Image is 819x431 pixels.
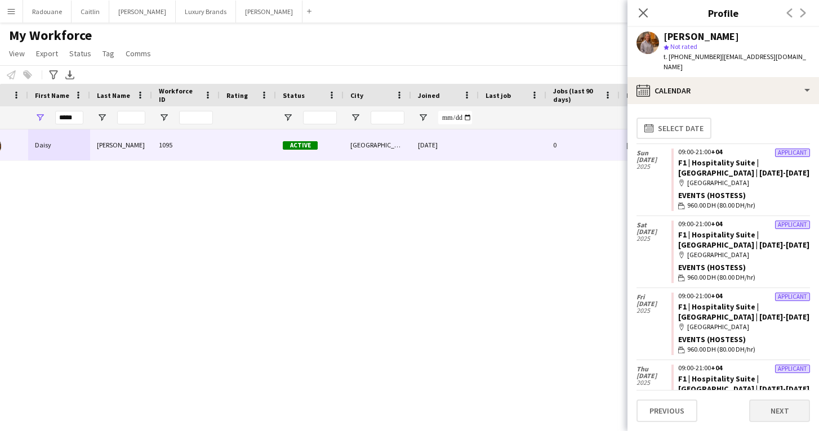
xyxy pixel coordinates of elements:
div: Daisy [28,129,90,160]
button: [PERSON_NAME] [236,1,302,23]
div: 0 [546,129,620,160]
div: Applicant [775,365,810,373]
button: Open Filter Menu [350,113,360,123]
a: F1 | Hospitality Suite | [GEOGRAPHIC_DATA] | [DATE]-[DATE] [678,374,809,394]
span: t. [PHONE_NUMBER] [664,52,722,61]
h3: Profile [627,6,819,20]
input: First Name Filter Input [55,111,83,124]
span: Status [69,48,91,59]
input: Last Name Filter Input [117,111,145,124]
span: Active [283,141,318,150]
span: Sat [636,222,671,228]
div: [PERSON_NAME] [664,32,739,42]
a: Tag [98,46,119,61]
button: Open Filter Menu [35,113,45,123]
a: F1 | Hospitality Suite | [GEOGRAPHIC_DATA] | [DATE]-[DATE] [678,230,809,250]
div: Events (Hostess) [678,262,810,272]
span: Sun [636,150,671,156]
span: Tag [103,48,114,59]
div: 1095 [152,129,220,160]
span: +04 [711,219,722,228]
button: [PERSON_NAME] [109,1,176,23]
div: 09:00-21:00 [678,221,810,227]
div: 09:00-21:00 [678,293,810,299]
div: [GEOGRAPHIC_DATA] [678,178,810,188]
div: [GEOGRAPHIC_DATA] [678,322,810,332]
span: Comms [126,48,151,59]
a: Comms [121,46,155,61]
span: City [350,91,363,100]
span: My Workforce [9,27,92,44]
div: [DATE] [411,129,479,160]
span: Last job [486,91,511,100]
span: Joined [418,91,440,100]
span: 2025 [636,379,671,386]
span: Rating [226,91,248,100]
span: 960.00 DH (80.00 DH/hr) [687,344,755,354]
button: Open Filter Menu [626,113,636,123]
a: F1 | Hospitality Suite | [GEOGRAPHIC_DATA] | [DATE]-[DATE] [678,158,809,178]
div: 09:00-21:00 [678,149,810,155]
span: +04 [711,363,722,372]
span: Jobs (last 90 days) [553,87,599,104]
button: Open Filter Menu [159,113,169,123]
div: Events (Hostess) [678,190,810,200]
span: View [9,48,25,59]
span: +04 [711,291,722,300]
button: Open Filter Menu [283,113,293,123]
button: Radouane [23,1,72,23]
span: Status [283,91,305,100]
span: [DATE] [636,300,671,307]
button: Select date [636,118,711,139]
div: 09:00-21:00 [678,365,810,371]
div: Applicant [775,221,810,229]
button: Open Filter Menu [97,113,107,123]
span: Not rated [670,42,697,51]
span: Email [626,91,644,100]
span: 2025 [636,163,671,170]
a: Status [65,46,96,61]
button: Caitlin [72,1,109,23]
input: Joined Filter Input [438,111,472,124]
a: Export [32,46,63,61]
button: Next [749,399,810,422]
div: Events (Hostess) [678,334,810,344]
input: Workforce ID Filter Input [179,111,213,124]
span: +04 [711,147,722,156]
span: 960.00 DH (80.00 DH/hr) [687,200,755,210]
span: | [EMAIL_ADDRESS][DOMAIN_NAME] [664,52,806,71]
span: [DATE] [636,156,671,163]
input: City Filter Input [371,111,404,124]
span: Workforce ID [159,87,199,104]
span: Last Name [97,91,130,100]
app-action-btn: Export XLSX [63,68,77,82]
span: Fri [636,294,671,300]
div: [PERSON_NAME] [90,129,152,160]
span: 2025 [636,307,671,314]
span: 2025 [636,235,671,242]
div: Calendar [627,77,819,104]
span: Thu [636,366,671,372]
input: Status Filter Input [303,111,337,124]
span: 960.00 DH (80.00 DH/hr) [687,272,755,282]
button: Luxury Brands [176,1,236,23]
span: [DATE] [636,228,671,235]
span: [DATE] [636,372,671,379]
a: View [5,46,29,61]
div: Applicant [775,293,810,301]
div: Applicant [775,149,810,157]
span: First Name [35,91,69,100]
a: F1 | Hospitality Suite | [GEOGRAPHIC_DATA] | [DATE]-[DATE] [678,302,809,322]
button: Open Filter Menu [418,113,428,123]
button: Previous [636,399,697,422]
app-action-btn: Advanced filters [47,68,60,82]
div: [GEOGRAPHIC_DATA] [344,129,411,160]
div: [GEOGRAPHIC_DATA] [678,250,810,260]
span: Export [36,48,58,59]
